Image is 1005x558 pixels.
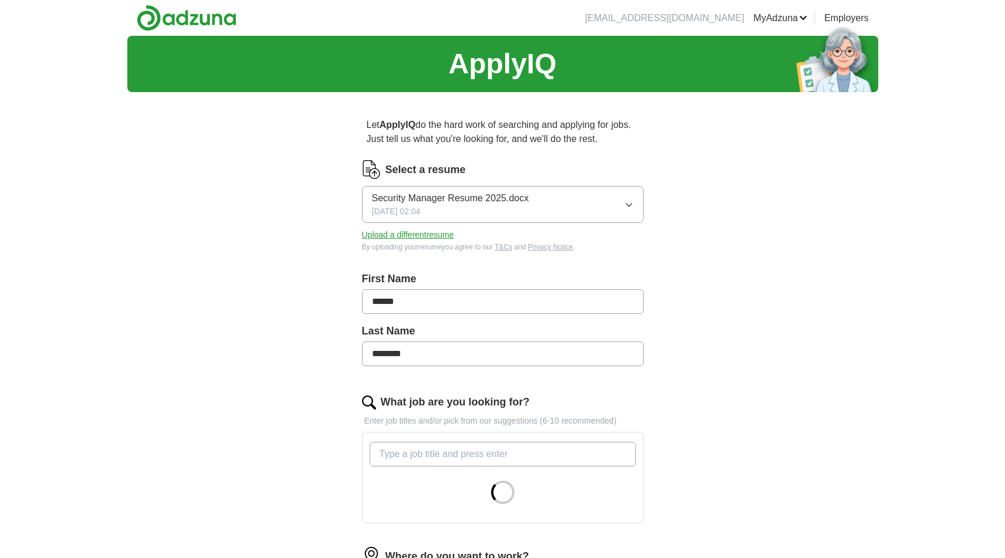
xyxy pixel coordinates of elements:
[362,395,376,410] img: search.png
[362,160,381,179] img: CV Icon
[528,243,573,251] a: Privacy Notice
[824,11,869,25] a: Employers
[362,415,644,427] p: Enter job titles and/or pick from our suggestions (6-10 recommended)
[137,5,236,31] img: Adzuna logo
[372,205,421,218] span: [DATE] 02:04
[448,43,556,85] h1: ApplyIQ
[495,243,512,251] a: T&Cs
[362,242,644,252] div: By uploading your resume you agree to our and .
[380,120,415,130] strong: ApplyIQ
[753,11,807,25] a: MyAdzuna
[585,11,744,25] li: [EMAIL_ADDRESS][DOMAIN_NAME]
[362,271,644,287] label: First Name
[385,162,466,178] label: Select a resume
[362,323,644,339] label: Last Name
[362,186,644,223] button: Security Manager Resume 2025.docx[DATE] 02:04
[370,442,636,466] input: Type a job title and press enter
[372,191,529,205] span: Security Manager Resume 2025.docx
[362,113,644,151] p: Let do the hard work of searching and applying for jobs. Just tell us what you're looking for, an...
[362,229,454,241] button: Upload a differentresume
[381,394,530,410] label: What job are you looking for?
